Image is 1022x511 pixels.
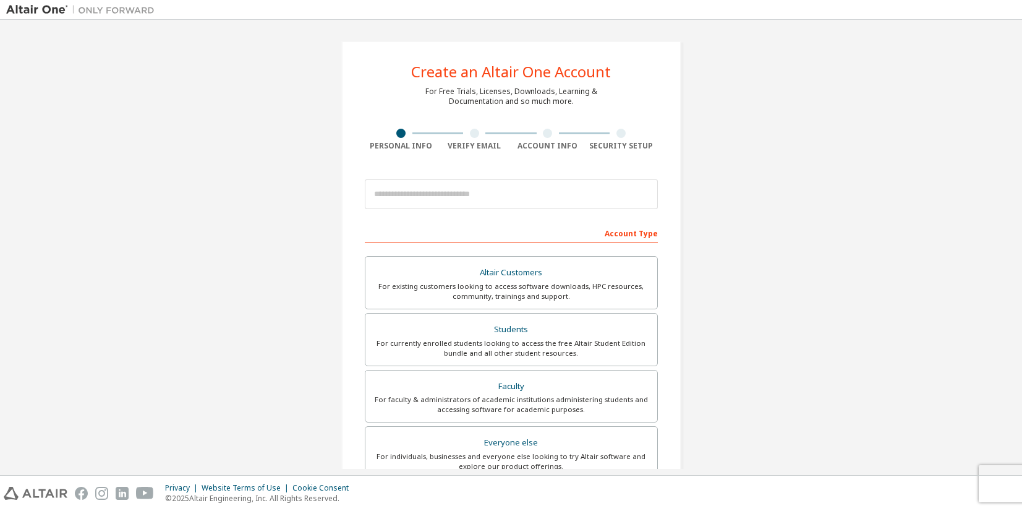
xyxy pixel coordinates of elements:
[373,264,650,281] div: Altair Customers
[373,378,650,395] div: Faculty
[438,141,511,151] div: Verify Email
[202,483,292,493] div: Website Terms of Use
[365,141,438,151] div: Personal Info
[373,395,650,414] div: For faculty & administrators of academic institutions administering students and accessing softwa...
[4,487,67,500] img: altair_logo.svg
[365,223,658,243] div: Account Type
[165,483,202,493] div: Privacy
[373,321,650,338] div: Students
[165,493,356,504] p: © 2025 Altair Engineering, Inc. All Rights Reserved.
[292,483,356,493] div: Cookie Consent
[373,452,650,471] div: For individuals, businesses and everyone else looking to try Altair software and explore our prod...
[75,487,88,500] img: facebook.svg
[136,487,154,500] img: youtube.svg
[373,434,650,452] div: Everyone else
[6,4,161,16] img: Altair One
[373,281,650,301] div: For existing customers looking to access software downloads, HPC resources, community, trainings ...
[511,141,585,151] div: Account Info
[116,487,129,500] img: linkedin.svg
[425,87,597,106] div: For Free Trials, Licenses, Downloads, Learning & Documentation and so much more.
[373,338,650,358] div: For currently enrolled students looking to access the free Altair Student Edition bundle and all ...
[95,487,108,500] img: instagram.svg
[411,64,611,79] div: Create an Altair One Account
[584,141,658,151] div: Security Setup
